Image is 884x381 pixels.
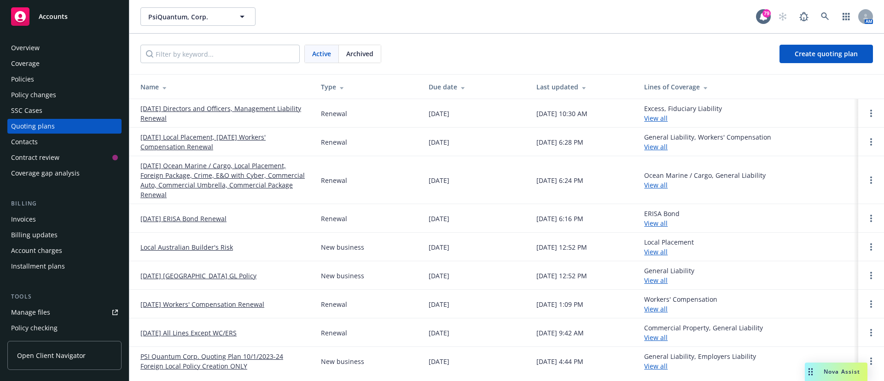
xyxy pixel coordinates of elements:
div: [DATE] 12:52 PM [536,271,587,281]
a: Search [816,7,834,26]
a: [DATE] Ocean Marine / Cargo, Local Placement, Foreign Package, Crime, E&O with Cyber, Commercial ... [140,161,306,199]
input: Filter by keyword... [140,45,300,63]
a: View all [644,362,668,370]
div: 79 [762,9,771,18]
div: Renewal [321,214,347,223]
a: [DATE] ERISA Bond Renewal [140,214,227,223]
div: Commercial Property, General Liability [644,323,763,342]
a: Local Australian Builder's Risk [140,242,233,252]
a: Open options [866,299,877,310]
a: View all [644,219,668,228]
a: View all [644,181,668,189]
a: [DATE] [GEOGRAPHIC_DATA] GL Policy [140,271,256,281]
a: View all [644,114,668,123]
button: Nova Assist [805,363,867,381]
div: [DATE] 12:52 PM [536,242,587,252]
div: Account charges [11,243,62,258]
div: Policies [11,72,34,87]
button: PsiQuantum, Corp. [140,7,256,26]
a: View all [644,276,668,285]
a: [DATE] Workers' Compensation Renewal [140,299,264,309]
div: Coverage [11,56,40,71]
div: Renewal [321,299,347,309]
div: Quoting plans [11,119,55,134]
div: Last updated [536,82,629,92]
a: [DATE] All Lines Except WC/ERS [140,328,237,338]
a: Create quoting plan [779,45,873,63]
div: [DATE] 6:24 PM [536,176,583,185]
div: [DATE] [429,357,449,366]
div: [DATE] 9:42 AM [536,328,584,338]
div: Local Placement [644,237,694,257]
div: Overview [11,41,40,55]
div: Type [321,82,414,92]
div: Renewal [321,137,347,147]
a: Coverage gap analysis [7,166,122,181]
a: Billing updates [7,228,122,242]
a: Quoting plans [7,119,122,134]
div: [DATE] 1:09 PM [536,299,583,309]
div: Name [140,82,306,92]
div: Workers' Compensation [644,294,717,314]
div: Policy checking [11,321,58,335]
div: [DATE] 6:28 PM [536,137,583,147]
div: [DATE] [429,242,449,252]
div: SSC Cases [11,103,42,118]
a: Overview [7,41,122,55]
div: [DATE] 10:30 AM [536,109,587,118]
a: Policy changes [7,88,122,102]
div: Tools [7,292,122,301]
div: Drag to move [805,363,816,381]
div: General Liability, Workers' Compensation [644,132,771,152]
a: [DATE] Local Placement, [DATE] Workers' Compensation Renewal [140,132,306,152]
div: Contract review [11,150,59,165]
span: Nova Assist [824,368,860,375]
div: [DATE] [429,176,449,185]
a: SSC Cases [7,103,122,118]
span: Archived [346,49,373,59]
a: Account charges [7,243,122,258]
a: Policy checking [7,321,122,335]
a: Installment plans [7,259,122,274]
a: Manage files [7,305,122,320]
div: Billing updates [11,228,58,242]
div: [DATE] [429,109,449,118]
div: [DATE] 6:16 PM [536,214,583,223]
a: Open options [866,108,877,119]
a: Open options [866,175,877,186]
div: Renewal [321,109,347,118]
span: Open Client Navigator [17,351,86,360]
div: Due date [429,82,522,92]
span: Active [312,49,331,59]
div: [DATE] [429,328,449,338]
a: View all [644,142,668,151]
div: General Liability [644,266,694,285]
a: View all [644,305,668,313]
a: Invoices [7,212,122,227]
a: Coverage [7,56,122,71]
div: Renewal [321,176,347,185]
div: Ocean Marine / Cargo, General Liability [644,170,766,190]
a: [DATE] Directors and Officers, Management Liability Renewal [140,104,306,123]
div: [DATE] [429,299,449,309]
a: PSI Quantum Corp. Quoting Plan 10/1/2023-24 Foreign Local Policy Creation ONLY [140,352,306,371]
a: Report a Bug [795,7,813,26]
a: Open options [866,136,877,147]
div: ERISA Bond [644,209,680,228]
div: Billing [7,199,122,208]
div: New business [321,271,364,281]
div: Lines of Coverage [644,82,851,92]
div: Policy changes [11,88,56,102]
div: New business [321,357,364,366]
div: Coverage gap analysis [11,166,80,181]
a: Accounts [7,4,122,29]
div: [DATE] [429,214,449,223]
a: Start snowing [773,7,792,26]
a: Open options [866,327,877,338]
a: Open options [866,241,877,252]
a: Contract review [7,150,122,165]
div: Manage files [11,305,50,320]
a: View all [644,333,668,342]
div: Installment plans [11,259,65,274]
a: View all [644,247,668,256]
